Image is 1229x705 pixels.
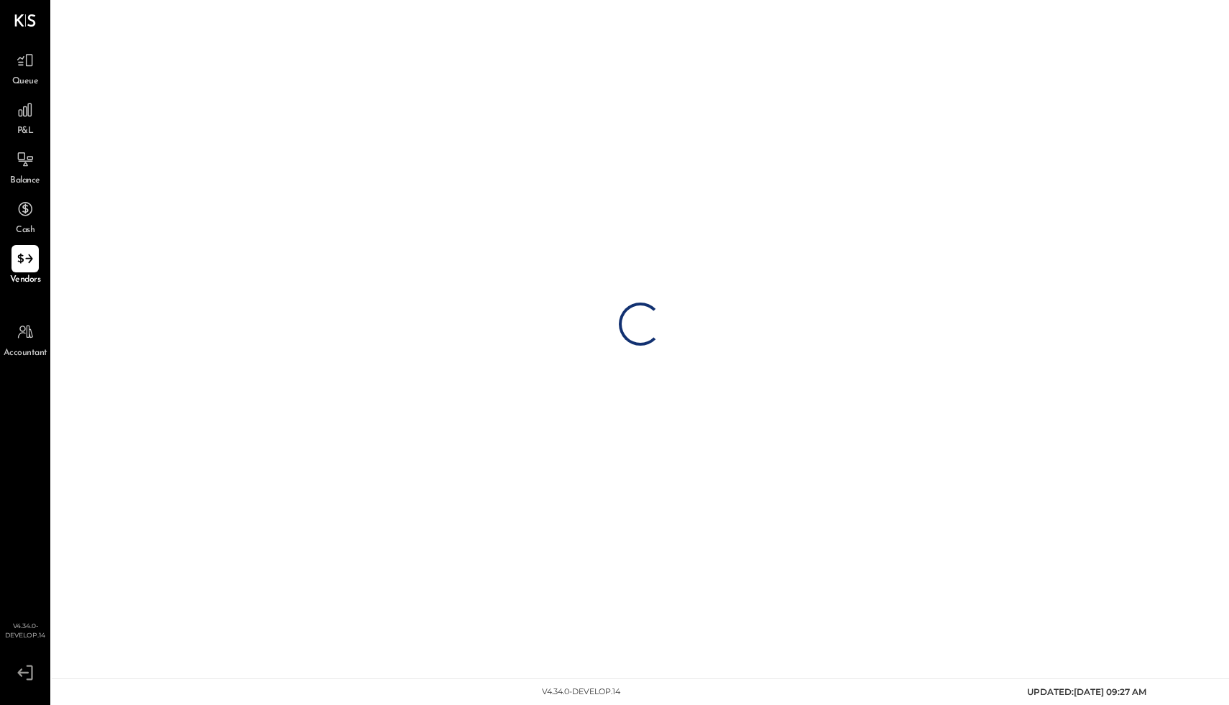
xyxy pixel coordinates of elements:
a: Accountant [1,318,50,360]
span: P&L [17,125,34,138]
a: Cash [1,195,50,237]
span: Cash [16,224,34,237]
span: Vendors [10,274,41,287]
span: Queue [12,75,39,88]
span: Accountant [4,347,47,360]
a: Queue [1,47,50,88]
span: Balance [10,175,40,188]
a: Vendors [1,245,50,287]
a: P&L [1,96,50,138]
div: v 4.34.0-develop.14 [542,686,620,698]
a: Balance [1,146,50,188]
span: UPDATED: [DATE] 09:27 AM [1027,686,1146,697]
